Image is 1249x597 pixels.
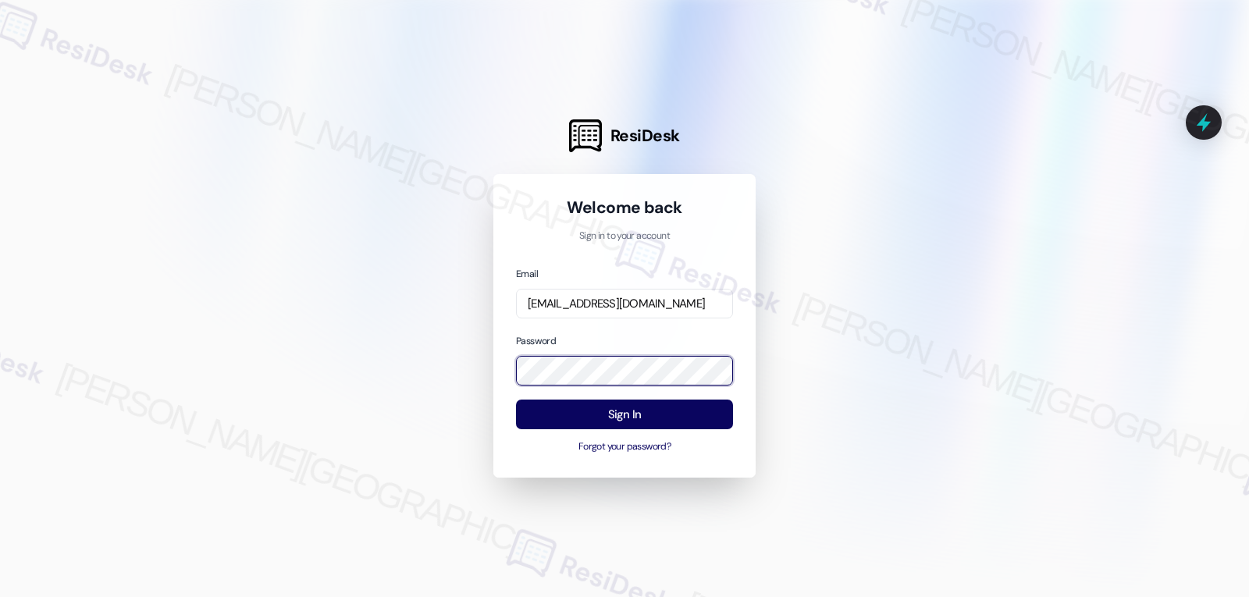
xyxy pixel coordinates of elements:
button: Forgot your password? [516,440,733,454]
label: Password [516,335,556,347]
img: ResiDesk Logo [569,119,602,152]
h1: Welcome back [516,197,733,219]
input: name@example.com [516,289,733,319]
label: Email [516,268,538,280]
button: Sign In [516,400,733,430]
span: ResiDesk [610,125,680,147]
p: Sign in to your account [516,229,733,243]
